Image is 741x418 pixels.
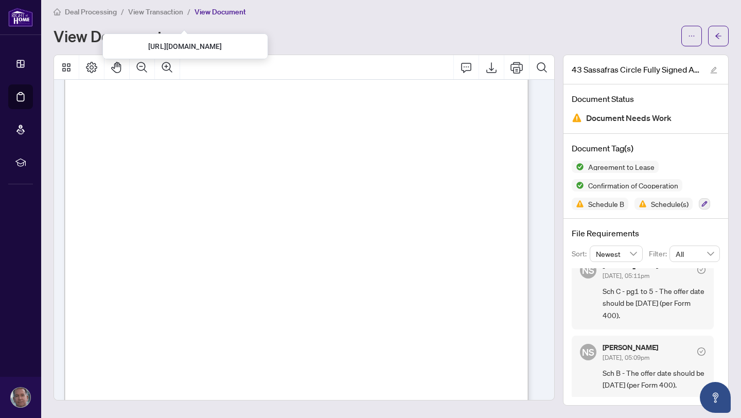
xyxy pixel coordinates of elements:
span: ellipsis [688,32,695,40]
li: / [121,6,124,18]
img: logo [8,8,33,27]
span: edit [710,66,717,74]
span: check-circle [697,266,705,274]
span: [DATE], 05:11pm [603,272,649,280]
span: NS [582,345,594,359]
h4: Document Status [572,93,720,105]
span: Deal Processing [65,7,117,16]
span: home [54,8,61,15]
span: check-circle [697,347,705,356]
li: / [187,6,190,18]
span: View Transaction [128,7,183,16]
span: Agreement to Lease [584,163,659,170]
h4: Document Tag(s) [572,142,720,154]
span: [DATE], 05:09pm [603,354,649,361]
span: Document Needs Work [586,111,672,125]
span: Sch C - pg1 to 5 - The offer date should be [DATE] (per Form 400). [603,285,705,321]
img: Status Icon [634,198,647,210]
img: Document Status [572,113,582,123]
span: Confirmation of Cooperation [584,182,682,189]
span: arrow-left [715,32,722,40]
h4: File Requirements [572,227,720,239]
span: All [676,246,714,262]
span: NS [582,263,594,277]
button: Open asap [700,382,731,413]
span: Schedule B [584,200,628,207]
img: Status Icon [572,198,584,210]
h5: [PERSON_NAME] [603,344,658,351]
img: Profile Icon [11,388,30,407]
span: View Document [195,7,246,16]
h1: View Document [54,28,163,44]
img: Status Icon [572,179,584,191]
span: Schedule(s) [647,200,693,207]
p: Filter: [649,248,669,259]
img: Status Icon [572,161,584,173]
span: Newest [596,246,637,262]
p: Sort: [572,248,590,259]
span: 43 Sassafras Circle Fully Signed Accepted Offer To Lease.pdf [572,63,700,76]
span: Sch B - The offer date should be [DATE] (per Form 400). [603,367,705,391]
